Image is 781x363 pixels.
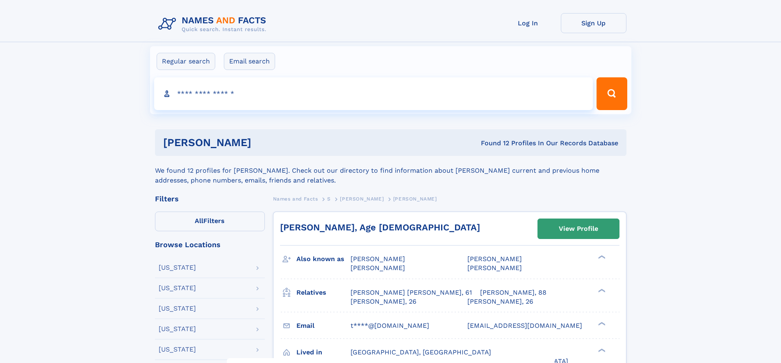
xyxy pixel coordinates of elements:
div: ❯ [596,321,606,326]
h3: Also known as [296,252,351,266]
a: [PERSON_NAME], 26 [467,297,533,306]
button: Search Button [597,77,627,110]
a: [PERSON_NAME], Age [DEMOGRAPHIC_DATA] [280,222,480,232]
span: All [195,217,203,225]
a: [PERSON_NAME], 88 [480,288,546,297]
a: Names and Facts [273,194,318,204]
div: [US_STATE] [159,305,196,312]
span: [PERSON_NAME] [467,255,522,263]
div: ❯ [596,255,606,260]
a: [PERSON_NAME] [PERSON_NAME], 61 [351,288,472,297]
a: [PERSON_NAME], 26 [351,297,417,306]
h3: Email [296,319,351,333]
div: [US_STATE] [159,264,196,271]
a: Log In [495,13,561,33]
div: [US_STATE] [159,346,196,353]
span: [EMAIL_ADDRESS][DOMAIN_NAME] [467,322,582,329]
div: We found 12 profiles for [PERSON_NAME]. Check out our directory to find information about [PERSON... [155,156,626,185]
span: [PERSON_NAME] [351,255,405,263]
a: View Profile [538,219,619,239]
span: [PERSON_NAME] [467,264,522,272]
span: [GEOGRAPHIC_DATA], [GEOGRAPHIC_DATA] [351,348,491,356]
div: Found 12 Profiles In Our Records Database [366,139,618,148]
span: S [327,196,331,202]
div: [US_STATE] [159,326,196,332]
span: [PERSON_NAME] [393,196,437,202]
label: Regular search [157,53,215,70]
h3: Lived in [296,345,351,359]
span: [PERSON_NAME] [340,196,384,202]
div: [US_STATE] [159,285,196,291]
div: View Profile [559,219,598,238]
div: Browse Locations [155,241,265,248]
a: [PERSON_NAME] [340,194,384,204]
img: Logo Names and Facts [155,13,273,35]
label: Filters [155,212,265,231]
div: ❯ [596,347,606,353]
span: [PERSON_NAME] [351,264,405,272]
input: search input [154,77,593,110]
div: ❯ [596,288,606,293]
h3: Relatives [296,286,351,300]
a: S [327,194,331,204]
a: Sign Up [561,13,626,33]
h1: [PERSON_NAME] [163,138,366,148]
div: Filters [155,195,265,203]
label: Email search [224,53,275,70]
